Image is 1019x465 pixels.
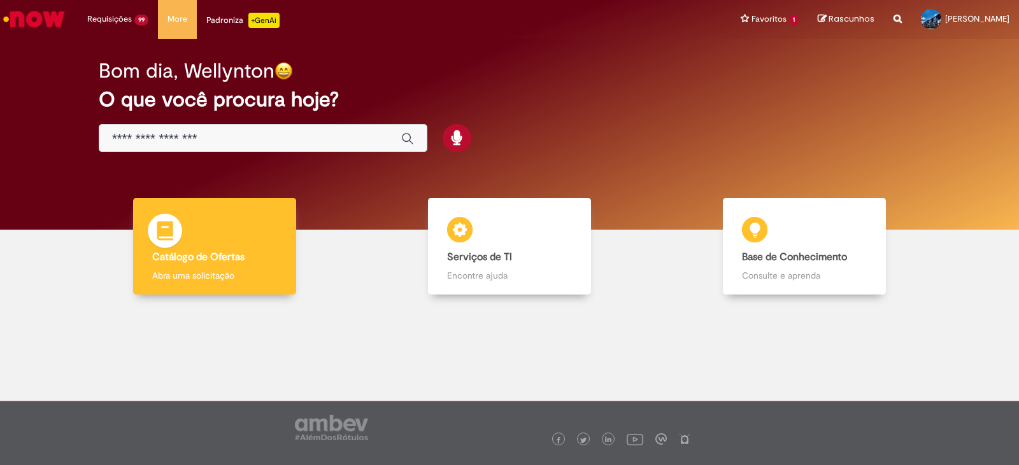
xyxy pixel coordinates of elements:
a: Rascunhos [818,13,874,25]
img: logo_footer_ambev_rotulo_gray.png [295,415,368,440]
a: Serviços de TI Encontre ajuda [362,198,657,295]
img: ServiceNow [1,6,67,32]
p: +GenAi [248,13,280,28]
img: logo_footer_naosei.png [679,433,690,445]
p: Abra uma solicitação [152,269,277,282]
div: Padroniza [206,13,280,28]
p: Encontre ajuda [447,269,572,282]
img: logo_footer_workplace.png [655,433,667,445]
img: logo_footer_facebook.png [555,437,562,443]
img: logo_footer_youtube.png [627,431,643,447]
span: More [167,13,187,25]
span: Requisições [87,13,132,25]
img: logo_footer_linkedin.png [605,436,611,444]
span: Rascunhos [829,13,874,25]
span: 99 [134,15,148,25]
b: Base de Conhecimento [742,251,847,263]
a: Base de Conhecimento Consulte e aprenda [657,198,952,295]
span: [PERSON_NAME] [945,13,1009,24]
h2: Bom dia, Wellynton [99,60,274,82]
a: Catálogo de Ofertas Abra uma solicitação [67,198,362,295]
p: Consulte e aprenda [742,269,867,282]
img: happy-face.png [274,62,293,80]
img: logo_footer_twitter.png [580,437,587,443]
b: Catálogo de Ofertas [152,251,245,263]
b: Serviços de TI [447,251,512,263]
span: Favoritos [752,13,787,25]
h2: O que você procura hoje? [99,88,920,111]
span: 1 [789,15,799,25]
